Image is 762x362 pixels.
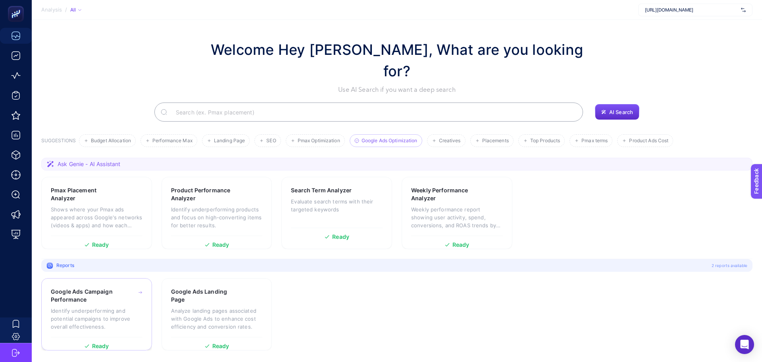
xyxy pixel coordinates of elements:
[92,343,109,349] span: Ready
[266,138,276,144] span: SEO
[482,138,509,144] span: Placements
[332,234,349,240] span: Ready
[41,137,76,147] h3: SUGGESTIONS
[439,138,461,144] span: Creatives
[51,307,142,331] p: Identify underperforming and potential campaigns to improve overall effectiveness.
[530,138,560,144] span: Top Products
[645,7,738,13] span: [URL][DOMAIN_NAME]
[452,242,470,248] span: Ready
[298,138,340,144] span: Pmax Optimization
[5,2,30,9] span: Feedback
[609,109,633,115] span: AI Search
[402,177,512,249] a: Weekly Performance AnalyzerWeekly performance report showing user activity, spend, conversions, a...
[162,278,272,350] a: Google Ads Landing PageAnalyze landing pages associated with Google Ads to enhance cost efficienc...
[92,242,109,248] span: Ready
[741,6,746,14] img: svg%3e
[362,138,418,144] span: Google Ads Optimization
[56,262,74,269] span: Reports
[595,104,639,120] button: AI Search
[41,177,152,249] a: Pmax Placement AnalyzerShows where your Pmax ads appeared across Google's networks (videos & apps...
[70,7,81,13] div: All
[152,138,192,144] span: Performance Max
[712,262,747,269] span: 2 reports available
[735,335,754,354] div: Open Intercom Messenger
[411,205,503,229] p: Weekly performance report showing user activity, spend, conversions, and ROAS trends by week.
[171,307,263,331] p: Analyze landing pages associated with Google Ads to enhance cost efficiency and conversion rates.
[162,177,272,249] a: Product Performance AnalyzerIdentify underperforming products and focus on high-converting items ...
[202,39,591,82] h1: Welcome Hey [PERSON_NAME], What are you looking for?
[91,138,131,144] span: Budget Allocation
[411,186,479,202] h3: Weekly Performance Analyzer
[51,186,117,202] h3: Pmax Placement Analyzer
[629,138,668,144] span: Product Ads Cost
[291,197,383,213] p: Evaluate search terms with their targeted keywords
[212,343,229,349] span: Ready
[214,138,245,144] span: Landing Page
[41,278,152,350] a: Google Ads Campaign PerformanceIdentify underperforming and potential campaigns to improve overal...
[51,205,142,229] p: Shows where your Pmax ads appeared across Google's networks (videos & apps) and how each placemen...
[171,205,263,229] p: Identify underperforming products and focus on high-converting items for better results.
[51,288,119,304] h3: Google Ads Campaign Performance
[291,186,352,194] h3: Search Term Analyzer
[65,6,67,13] span: /
[202,85,591,95] p: Use AI Search if you want a deep search
[281,177,392,249] a: Search Term AnalyzerEvaluate search terms with their targeted keywordsReady
[41,7,62,13] span: Analysis
[581,138,608,144] span: Pmax terms
[171,186,239,202] h3: Product Performance Analyzer
[58,160,120,168] span: Ask Genie - AI Assistant
[212,242,229,248] span: Ready
[171,288,238,304] h3: Google Ads Landing Page
[169,101,577,123] input: Search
